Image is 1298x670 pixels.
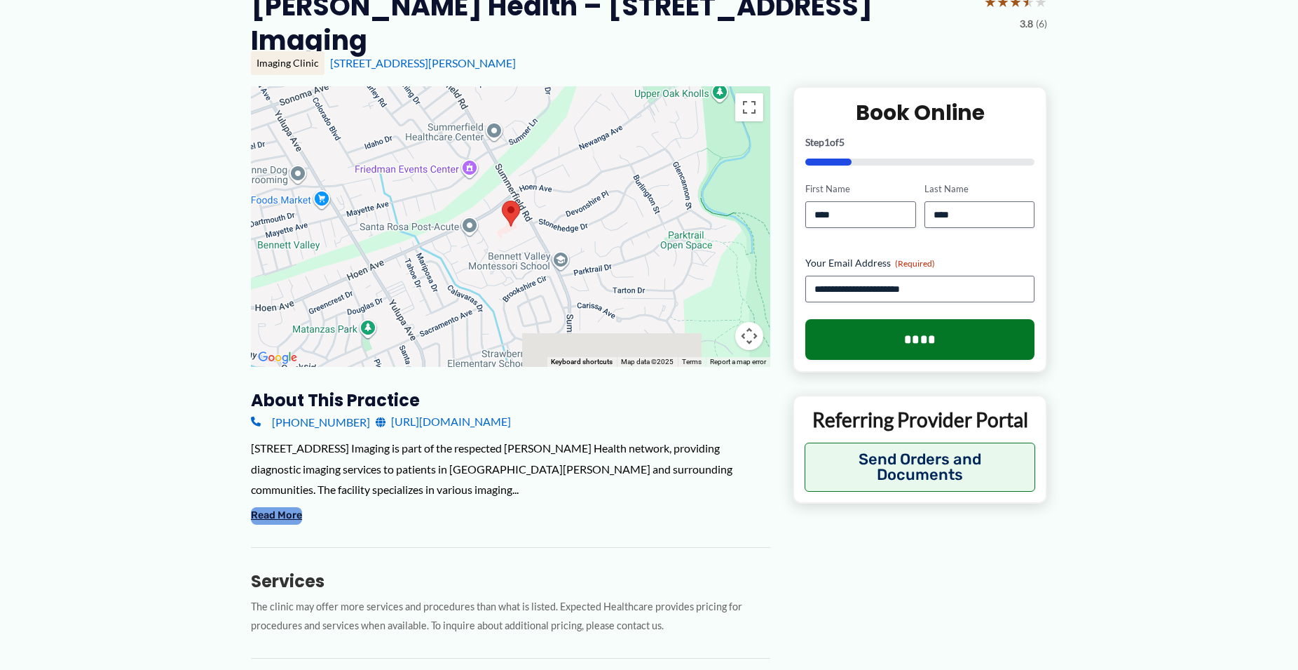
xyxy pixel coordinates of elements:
[251,570,770,592] h3: Services
[895,258,935,269] span: (Required)
[1036,15,1047,33] span: (6)
[710,358,766,366] a: Report a map error
[621,358,674,366] span: Map data ©2025
[805,443,1035,492] button: Send Orders and Documents
[330,56,516,69] a: [STREET_ADDRESS][PERSON_NAME]
[805,99,1034,126] h2: Book Online
[805,138,1034,147] p: Step of
[824,136,830,148] span: 1
[682,358,702,366] a: Terms (opens in new tab)
[805,182,915,196] label: First Name
[1020,15,1033,33] span: 3.8
[251,598,770,636] p: The clinic may offer more services and procedures than what is listed. Expected Healthcare provid...
[839,136,845,148] span: 5
[254,349,301,367] a: Open this area in Google Maps (opens a new window)
[251,51,324,75] div: Imaging Clinic
[735,93,763,121] button: Toggle fullscreen view
[805,407,1035,432] p: Referring Provider Portal
[251,507,302,524] button: Read More
[551,357,613,367] button: Keyboard shortcuts
[735,322,763,350] button: Map camera controls
[376,411,511,432] a: [URL][DOMAIN_NAME]
[251,389,770,411] h3: About this practice
[805,256,1034,270] label: Your Email Address
[251,411,370,432] a: [PHONE_NUMBER]
[251,438,770,500] div: [STREET_ADDRESS] Imaging is part of the respected [PERSON_NAME] Health network, providing diagnos...
[254,349,301,367] img: Google
[924,182,1034,196] label: Last Name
